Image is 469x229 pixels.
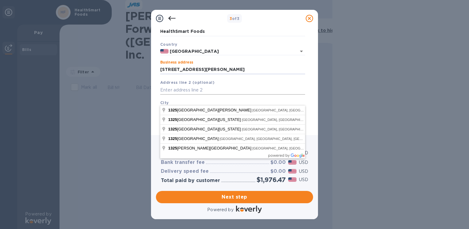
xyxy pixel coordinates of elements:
img: USD [288,177,297,182]
span: 1325 [168,136,177,141]
input: Enter address line 2 [160,86,305,95]
button: Next step [156,191,313,203]
img: USD [288,160,297,165]
span: [GEOGRAPHIC_DATA], [GEOGRAPHIC_DATA], [GEOGRAPHIC_DATA] [219,137,329,141]
span: [GEOGRAPHIC_DATA][PERSON_NAME] [168,108,252,112]
img: US [160,49,169,53]
h3: $0.00 [270,160,286,165]
h3: Total paid by customer [161,178,220,184]
b: Address line 2 (optional) [160,80,215,85]
span: 3 [230,16,232,21]
span: [GEOGRAPHIC_DATA], [GEOGRAPHIC_DATA], [GEOGRAPHIC_DATA] [252,146,362,150]
span: [GEOGRAPHIC_DATA][US_STATE] [168,127,242,131]
input: Select country [169,48,288,55]
input: Enter address [160,65,305,74]
h3: $0.00 [270,169,286,174]
input: Enter legal business name [160,27,305,36]
p: Powered by [207,207,233,213]
label: Business address [160,61,193,64]
span: [GEOGRAPHIC_DATA], [GEOGRAPHIC_DATA], [GEOGRAPHIC_DATA] [242,127,351,131]
p: USD [299,177,308,183]
span: 1325 [168,117,177,122]
button: Open [297,47,306,56]
span: [GEOGRAPHIC_DATA], [GEOGRAPHIC_DATA], [GEOGRAPHIC_DATA] [242,118,351,122]
b: Country [160,42,177,47]
p: USD [299,159,308,166]
span: Next step [161,193,308,201]
h3: Bank transfer fee [161,160,205,165]
p: USD [299,168,308,175]
h2: $1,976.47 [257,176,286,184]
span: [GEOGRAPHIC_DATA] [168,136,219,141]
span: 1325 [168,127,177,131]
span: [GEOGRAPHIC_DATA][US_STATE] [168,117,242,122]
img: USD [288,169,297,173]
h3: Delivery speed fee [161,169,209,174]
span: 1325 [168,108,177,112]
b: City [160,100,169,105]
b: of 3 [230,16,240,21]
span: [GEOGRAPHIC_DATA], [GEOGRAPHIC_DATA], [GEOGRAPHIC_DATA] [252,108,362,112]
span: [PERSON_NAME][GEOGRAPHIC_DATA] [168,146,252,150]
span: 1325 [168,146,177,150]
img: Logo [236,206,262,213]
